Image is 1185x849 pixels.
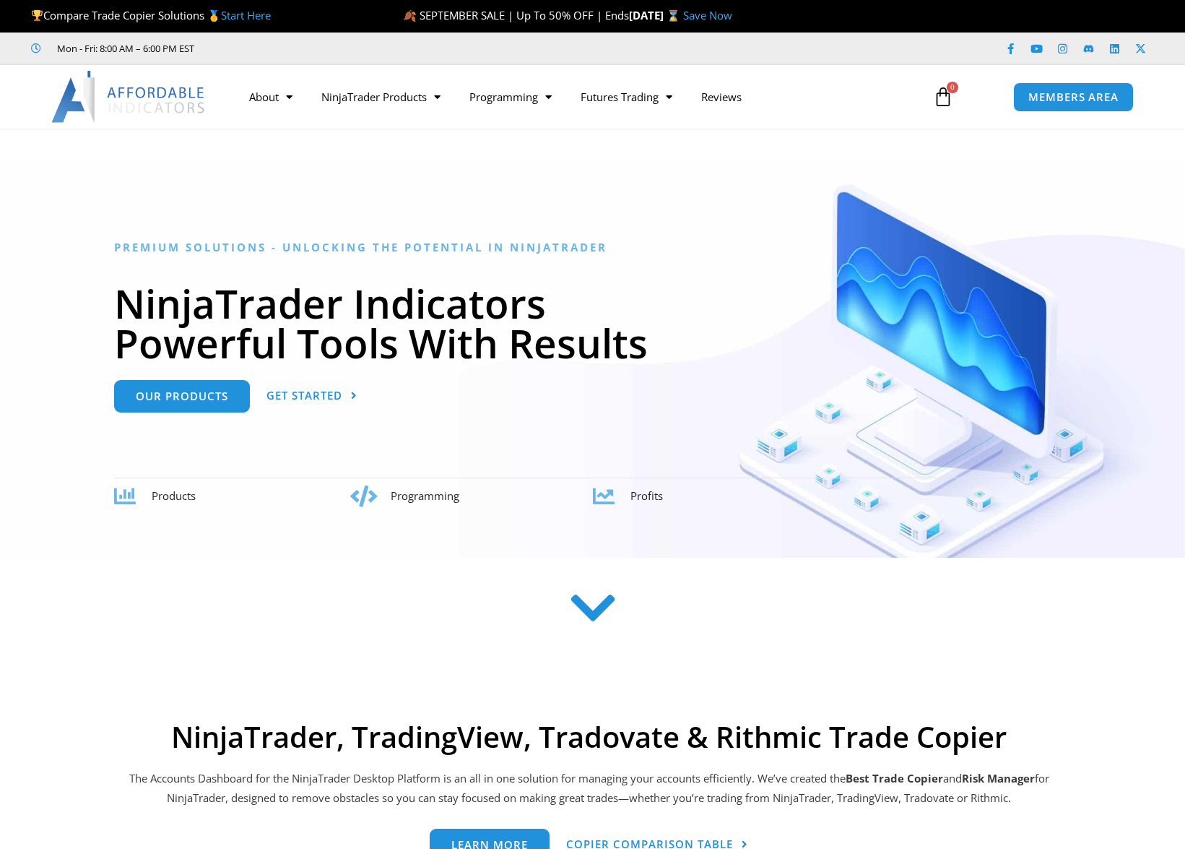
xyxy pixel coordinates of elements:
h1: NinjaTrader Indicators Powerful Tools With Results [114,283,1071,363]
h2: NinjaTrader, TradingView, Tradovate & Rithmic Trade Copier [127,720,1051,754]
a: MEMBERS AREA [1013,82,1134,112]
a: 0 [911,76,975,118]
img: LogoAI | Affordable Indicators – NinjaTrader [51,71,207,123]
span: 0 [947,82,958,93]
a: Start Here [221,8,271,22]
a: NinjaTrader Products [307,80,455,113]
span: 🍂 SEPTEMBER SALE | Up To 50% OFF | Ends [403,8,629,22]
b: Best Trade Copier [846,771,943,785]
span: Compare Trade Copier Solutions 🥇 [31,8,271,22]
strong: Risk Manager [962,771,1035,785]
iframe: Customer reviews powered by Trustpilot [214,41,431,56]
a: Programming [455,80,566,113]
span: Profits [630,488,663,503]
span: MEMBERS AREA [1028,92,1119,103]
img: 🏆 [32,10,43,21]
a: Our Products [114,380,250,413]
a: Reviews [687,80,756,113]
span: Get Started [266,390,342,401]
span: Products [152,488,196,503]
a: About [235,80,307,113]
p: The Accounts Dashboard for the NinjaTrader Desktop Platform is an all in one solution for managin... [127,769,1051,809]
span: Mon - Fri: 8:00 AM – 6:00 PM EST [53,40,194,57]
h6: Premium Solutions - Unlocking the Potential in NinjaTrader [114,241,1071,254]
a: Get Started [266,380,357,413]
a: Futures Trading [566,80,687,113]
span: Our Products [136,391,228,402]
nav: Menu [235,80,916,113]
a: Save Now [683,8,732,22]
span: Programming [391,488,459,503]
strong: [DATE] ⌛ [629,8,683,22]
